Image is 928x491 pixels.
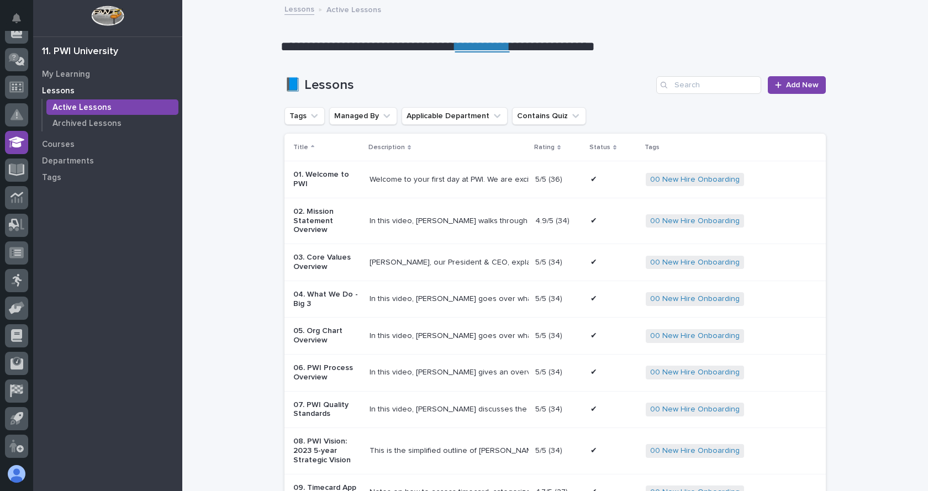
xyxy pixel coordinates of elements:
a: Archived Lessons [43,115,182,131]
p: 5/5 (34) [535,292,565,304]
p: 08. PWI Vision: 2023 5-year Strategic Vision [293,437,361,464]
p: Active Lessons [326,3,381,15]
p: ✔ [590,403,599,414]
p: Archived Lessons [52,119,122,129]
p: 5/5 (36) [535,173,565,184]
p: Tags [42,173,61,183]
p: 5/5 (34) [535,329,565,341]
a: Courses [33,136,182,152]
div: Welcome to your first day at PWI. We are excited to have you joing the team! [370,175,526,184]
p: Departments [42,156,94,166]
div: In this video, [PERSON_NAME] walks through the mission statement of PWI. [370,217,526,226]
a: 00 New Hire Onboarding [650,405,740,414]
p: Active Lessons [52,103,112,113]
p: Lessons [42,86,75,96]
a: Tags [33,169,182,186]
p: Title [293,141,308,154]
a: Lessons [33,82,182,99]
p: 5/5 (34) [535,444,565,456]
div: In this video, [PERSON_NAME] goes over what each org chart color represents and explains the role... [370,331,526,341]
p: 5/5 (34) [535,256,565,267]
a: 00 New Hire Onboarding [650,368,740,377]
p: ✔ [590,329,599,341]
p: ✔ [590,173,599,184]
a: 00 New Hire Onboarding [650,217,740,226]
p: 05. Org Chart Overview [293,326,361,345]
div: In this video, [PERSON_NAME] gives an overview of the PWI process from Marketing to Production to... [370,368,526,377]
p: Description [368,141,405,154]
p: ✔ [590,292,599,304]
button: Managed By [329,107,397,125]
div: In this video, [PERSON_NAME] goes over what we like to call the "Big 3". This encompasses all of ... [370,294,526,304]
img: Workspace Logo [91,6,124,26]
p: 4.9/5 (34) [535,214,572,226]
p: 01. Welcome to PWI [293,170,361,189]
p: ✔ [590,366,599,377]
p: 5/5 (34) [535,366,565,377]
div: 11. PWI University [42,46,118,58]
a: Add New [768,76,826,94]
a: Active Lessons [43,99,182,115]
p: Rating [534,141,555,154]
a: 00 New Hire Onboarding [650,175,740,184]
p: 02. Mission Statement Overview [293,207,361,235]
p: 03. Core Values Overview [293,253,361,272]
p: 07. PWI Quality Standards [293,400,361,419]
a: My Learning [33,66,182,82]
a: Lessons [284,2,314,15]
p: 06. PWI Process Overview [293,363,361,382]
a: Departments [33,152,182,169]
button: users-avatar [5,462,28,485]
button: Tags [284,107,325,125]
p: 5/5 (34) [535,403,565,414]
p: ✔ [590,256,599,267]
p: 04. What We Do - Big 3 [293,290,361,309]
div: Notifications [14,13,28,31]
button: Applicable Department [402,107,508,125]
div: This is the simplified outline of [PERSON_NAME] vision for PWI for the next 5 years through 2027. [370,446,526,456]
div: In this video, [PERSON_NAME] discusses the standard quality we expect here at PWI. [370,405,526,414]
p: Status [589,141,610,154]
button: Contains Quiz [512,107,586,125]
p: My Learning [42,70,90,80]
span: Add New [786,81,819,89]
button: Notifications [5,7,28,30]
p: Courses [42,140,75,150]
p: ✔ [590,444,599,456]
h1: 📘 Lessons [284,77,652,93]
div: [PERSON_NAME], our President & CEO, explains each of the 10 Core Values that PWI lives by day in ... [370,258,526,267]
p: Tags [645,141,660,154]
a: 00 New Hire Onboarding [650,331,740,341]
input: Search [656,76,761,94]
p: ✔ [590,214,599,226]
a: 00 New Hire Onboarding [650,294,740,304]
a: 00 New Hire Onboarding [650,446,740,456]
a: 00 New Hire Onboarding [650,258,740,267]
